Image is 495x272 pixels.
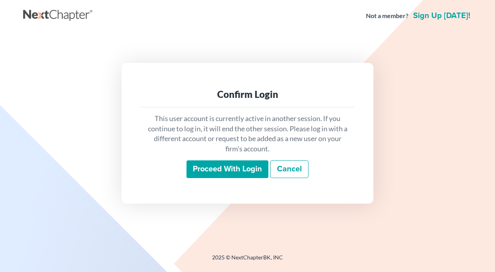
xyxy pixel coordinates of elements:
p: This user account is currently active in another session. If you continue to log in, it will end ... [147,114,348,154]
div: Confirm Login [147,88,348,101]
div: 2025 © NextChapterBK, INC [23,254,472,268]
a: Sign up [DATE]! [412,12,472,20]
strong: Not a member? [366,11,408,20]
input: Proceed with login [187,160,268,178]
a: Cancel [270,160,308,178]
